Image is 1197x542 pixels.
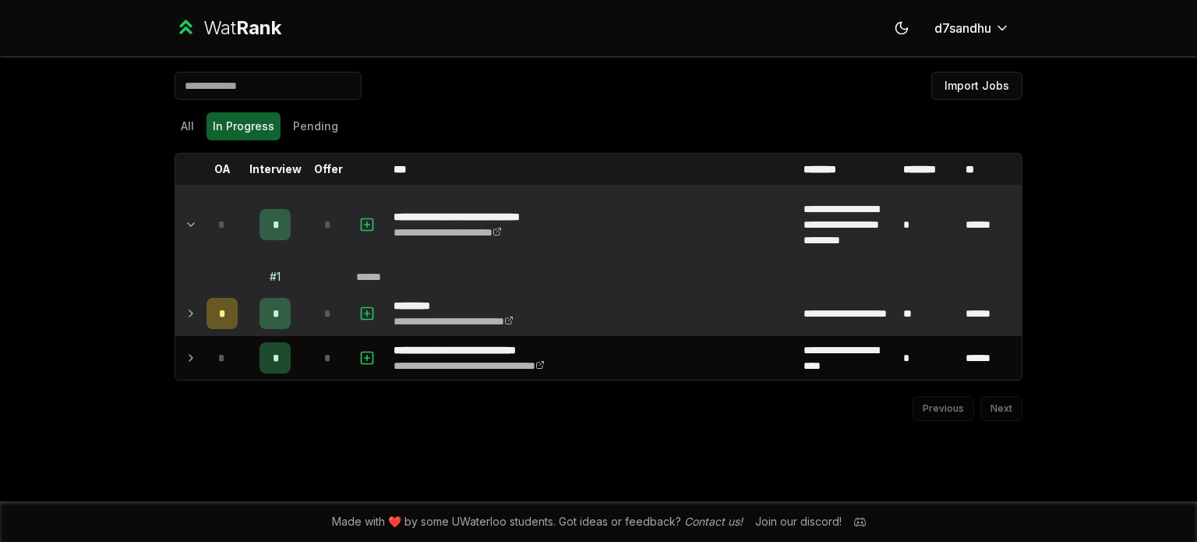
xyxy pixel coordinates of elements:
span: Made with ❤️ by some UWaterloo students. Got ideas or feedback? [332,514,743,530]
button: Import Jobs [931,72,1022,100]
span: d7sandhu [934,19,991,37]
button: All [175,112,200,140]
p: Offer [314,161,343,177]
button: Pending [287,112,344,140]
button: In Progress [207,112,281,140]
div: Wat [203,16,281,41]
button: d7sandhu [922,14,1022,42]
div: Join our discord! [755,514,842,530]
p: Interview [249,161,302,177]
a: WatRank [175,16,281,41]
div: # 1 [270,269,281,285]
p: OA [214,161,231,177]
a: Contact us! [684,515,743,528]
span: Rank [236,16,281,39]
